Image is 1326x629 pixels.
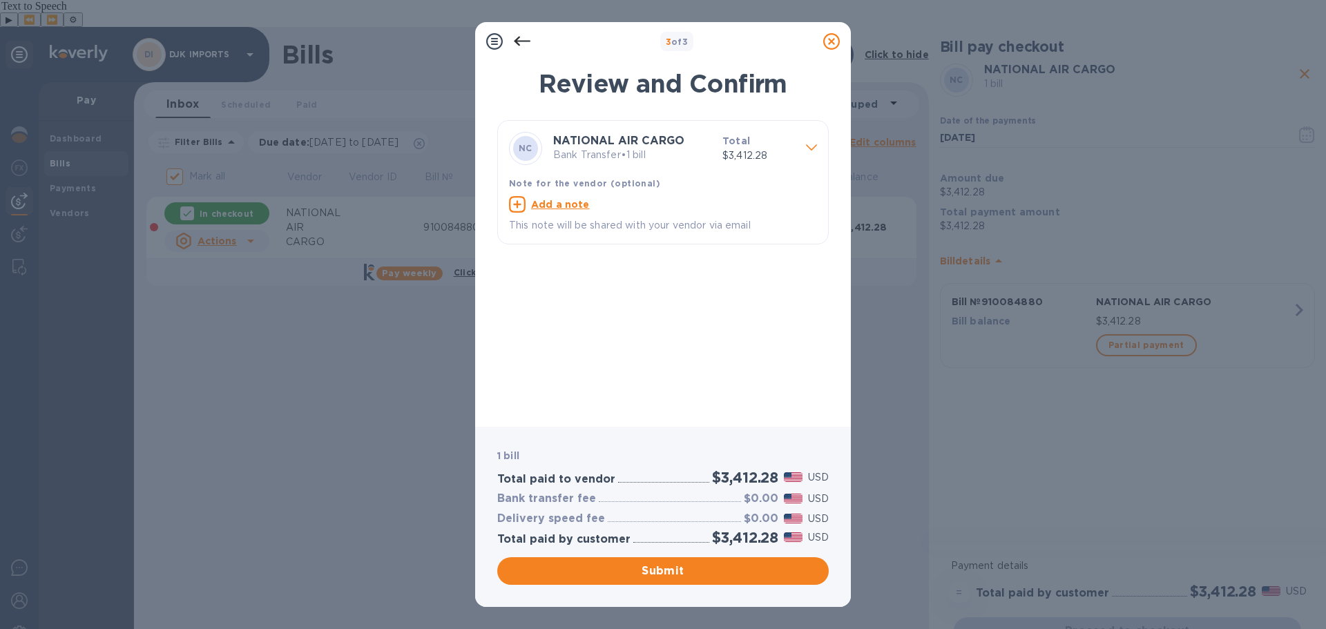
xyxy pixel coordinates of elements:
h3: $0.00 [744,512,778,525]
h3: Total paid by customer [497,533,631,546]
h3: Delivery speed fee [497,512,605,525]
b: NATIONAL AIR CARGO [553,134,684,147]
p: Bank Transfer • 1 bill [553,148,711,162]
b: 1 bill [497,450,519,461]
b: NC [519,143,532,153]
p: This note will be shared with your vendor via email [509,218,817,233]
p: USD [808,530,829,545]
span: Submit [508,563,818,579]
b: Note for the vendor (optional) [509,178,660,188]
p: USD [808,470,829,485]
u: Add a note [531,199,590,210]
h1: Review and Confirm [497,69,829,98]
img: USD [784,494,803,503]
b: Total [722,135,750,146]
h2: $3,412.28 [712,469,778,486]
p: $3,412.28 [722,148,795,163]
h3: Bank transfer fee [497,492,596,505]
div: NCNATIONAL AIR CARGOBank Transfer•1 billTotal$3,412.28Note for the vendor (optional)Add a noteThi... [509,132,817,233]
h3: Total paid to vendor [497,473,615,486]
p: USD [808,492,829,506]
img: USD [784,514,803,523]
img: USD [784,532,803,542]
img: USD [784,472,803,482]
span: 3 [666,37,671,47]
button: Submit [497,557,829,585]
h3: $0.00 [744,492,778,505]
p: USD [808,512,829,526]
h2: $3,412.28 [712,529,778,546]
b: of 3 [666,37,689,47]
